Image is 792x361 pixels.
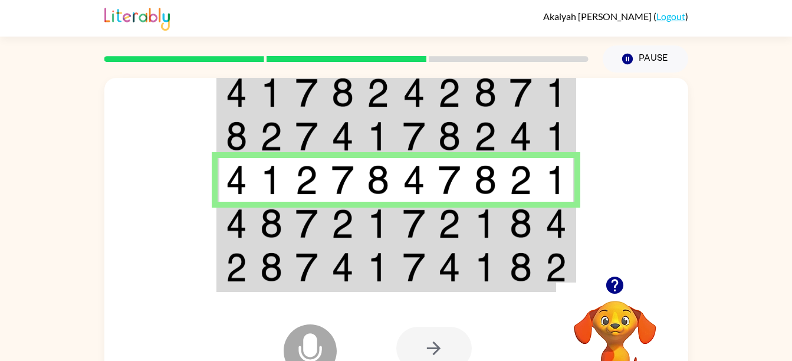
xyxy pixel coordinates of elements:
[260,252,282,282] img: 8
[260,209,282,238] img: 8
[510,252,532,282] img: 8
[403,252,425,282] img: 7
[403,122,425,151] img: 7
[367,209,389,238] img: 1
[295,78,318,107] img: 7
[403,78,425,107] img: 4
[403,209,425,238] img: 7
[474,252,497,282] img: 1
[545,165,567,195] img: 1
[545,78,567,107] img: 1
[104,5,170,31] img: Literably
[226,122,247,151] img: 8
[260,122,282,151] img: 2
[510,209,532,238] img: 8
[474,209,497,238] img: 1
[226,252,247,282] img: 2
[603,45,688,73] button: Pause
[226,78,247,107] img: 4
[331,122,354,151] img: 4
[545,252,567,282] img: 2
[295,165,318,195] img: 2
[367,122,389,151] img: 1
[260,78,282,107] img: 1
[226,165,247,195] img: 4
[510,78,532,107] img: 7
[331,78,354,107] img: 8
[331,209,354,238] img: 2
[438,165,461,195] img: 7
[474,165,497,195] img: 8
[545,209,567,238] img: 4
[331,252,354,282] img: 4
[367,165,389,195] img: 8
[545,122,567,151] img: 1
[260,165,282,195] img: 1
[543,11,688,22] div: ( )
[474,122,497,151] img: 2
[367,78,389,107] img: 2
[543,11,653,22] span: Akaiyah [PERSON_NAME]
[656,11,685,22] a: Logout
[438,209,461,238] img: 2
[510,122,532,151] img: 4
[510,165,532,195] img: 2
[331,165,354,195] img: 7
[474,78,497,107] img: 8
[295,252,318,282] img: 7
[438,78,461,107] img: 2
[367,252,389,282] img: 1
[403,165,425,195] img: 4
[226,209,247,238] img: 4
[438,122,461,151] img: 8
[295,122,318,151] img: 7
[438,252,461,282] img: 4
[295,209,318,238] img: 7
